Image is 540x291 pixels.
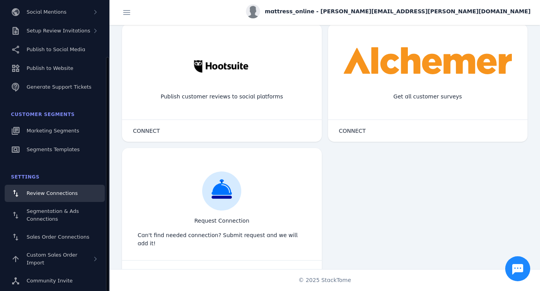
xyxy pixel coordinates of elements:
span: CONNECT [133,128,160,134]
a: Review Connections [5,185,105,202]
span: Settings [11,174,39,180]
button: CONNECT [125,123,168,139]
a: Community Invite [5,272,105,289]
span: Publish to Social Media [27,46,85,52]
a: Segments Templates [5,141,105,158]
div: Get all customer surveys [387,86,468,107]
span: Social Mentions [27,9,66,15]
button: CONNECT [331,123,374,139]
span: Segmentation & Ads Connections [27,208,79,222]
a: Marketing Segments [5,122,105,139]
a: Publish to Website [5,60,105,77]
span: Sales Order Connections [27,234,89,240]
button: UPGRADE TO ACCESS [125,264,200,279]
span: Publish to Website [27,65,73,71]
a: Publish to Social Media [5,41,105,58]
div: Publish customer reviews to social platforms [154,86,289,107]
div: Can't find needed connection? Submit request and we will add it! [138,231,306,248]
img: hootsuite.jpg [187,47,257,86]
div: Request Connection [188,211,256,231]
a: Generate Support Tickets [5,79,105,96]
a: Sales Order Connections [5,229,105,246]
span: Customer Segments [11,112,75,117]
a: Segmentation & Ads Connections [5,204,105,227]
span: Generate Support Tickets [27,84,91,90]
button: mattress_online - [PERSON_NAME][EMAIL_ADDRESS][PERSON_NAME][DOMAIN_NAME] [246,4,531,18]
span: UPGRADE TO ACCESS [133,269,192,274]
span: mattress_online - [PERSON_NAME][EMAIL_ADDRESS][PERSON_NAME][DOMAIN_NAME] [265,7,531,16]
span: Custom Sales Order Import [27,252,77,266]
span: Review Connections [27,190,78,196]
img: profile.jpg [246,4,260,18]
span: © 2025 StackTome [298,276,351,284]
span: Setup Review Invitations [27,28,90,34]
span: Segments Templates [27,146,80,152]
img: alchemer.svg [344,47,512,78]
span: Community Invite [27,278,73,284]
img: request.svg [202,171,241,211]
span: Marketing Segments [27,128,79,134]
span: CONNECT [339,128,366,134]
